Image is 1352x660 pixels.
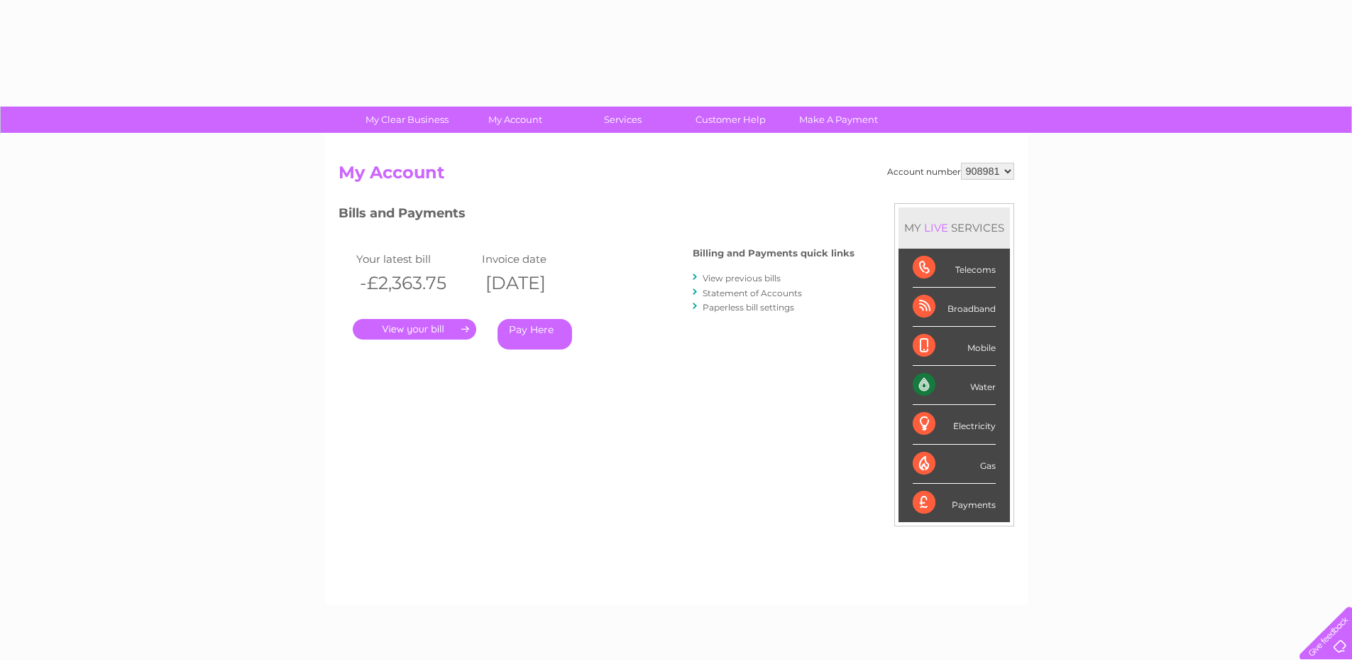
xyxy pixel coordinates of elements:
[478,249,605,269] td: Invoice date
[913,288,996,327] div: Broadband
[921,221,951,234] div: LIVE
[703,302,794,313] a: Paperless bill settings
[498,319,572,350] a: Pay Here
[339,163,1014,190] h2: My Account
[703,273,781,283] a: View previous bills
[898,207,1010,248] div: MY SERVICES
[703,288,802,298] a: Statement of Accounts
[456,107,573,133] a: My Account
[353,319,476,340] a: .
[913,405,996,444] div: Electricity
[478,269,605,298] th: [DATE]
[339,203,854,228] h3: Bills and Payments
[353,249,479,269] td: Your latest bill
[564,107,681,133] a: Services
[913,445,996,484] div: Gas
[913,249,996,288] div: Telecoms
[693,248,854,259] h4: Billing and Payments quick links
[913,484,996,522] div: Payments
[887,163,1014,180] div: Account number
[353,269,479,298] th: -£2,363.75
[672,107,789,133] a: Customer Help
[348,107,466,133] a: My Clear Business
[780,107,897,133] a: Make A Payment
[913,327,996,366] div: Mobile
[913,366,996,405] div: Water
